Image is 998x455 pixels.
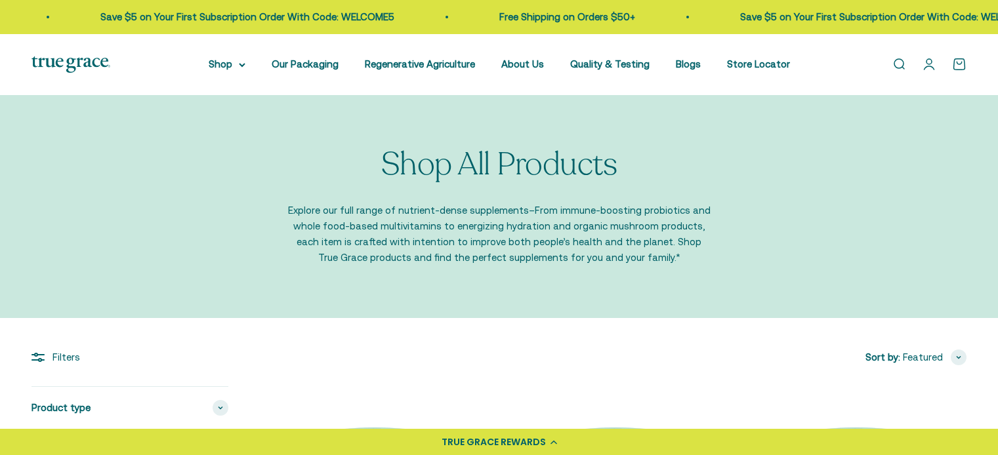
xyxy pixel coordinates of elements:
summary: Product type [31,387,228,429]
a: Regenerative Agriculture [365,58,475,69]
p: Save $5 on Your First Subscription Order With Code: WELCOME5 [49,9,343,25]
a: Free Shipping on Orders $50+ [448,11,584,22]
span: Featured [903,349,943,365]
button: Featured [903,349,967,365]
a: Blogs [676,58,701,69]
span: Sort by: [865,349,900,365]
p: Save $5 on Your First Subscription Order With Code: WELCOME5 [689,9,983,25]
p: Shop All Products [381,148,617,182]
a: Quality & Testing [570,58,650,69]
a: Store Locator [727,58,790,69]
span: Product type [31,400,91,416]
a: About Us [501,58,544,69]
div: Filters [31,349,228,365]
p: Explore our full range of nutrient-dense supplements–From immune-boosting probiotics and whole fo... [286,203,713,266]
div: TRUE GRACE REWARDS [442,435,546,449]
a: Our Packaging [272,58,339,69]
summary: Shop [209,56,245,72]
